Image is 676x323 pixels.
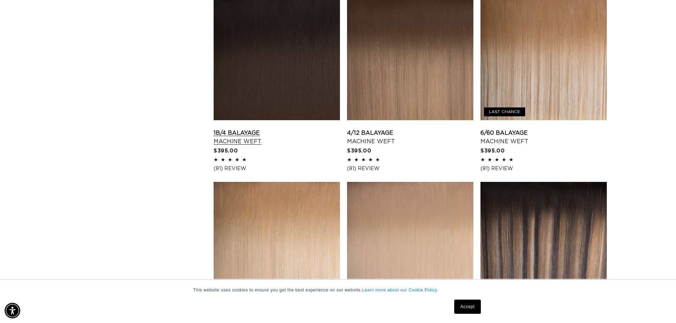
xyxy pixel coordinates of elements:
[480,129,607,146] a: 6/60 Balayage Machine Weft
[641,289,676,323] iframe: Chat Widget
[214,129,340,146] a: 1B/4 Balayage Machine Weft
[362,288,438,293] a: Learn more about our Cookie Policy.
[454,300,480,314] a: Accept
[193,287,483,293] p: This website uses cookies to ensure you get the best experience on our website.
[5,303,20,318] div: Accessibility Menu
[347,129,473,146] a: 4/12 Balayage Machine Weft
